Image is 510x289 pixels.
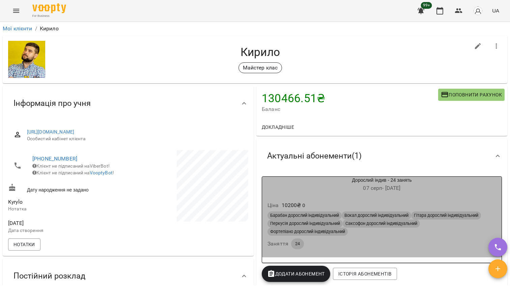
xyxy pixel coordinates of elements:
nav: breadcrumb [3,25,507,33]
button: Поповнити рахунок [438,89,505,101]
li: / [35,25,37,33]
span: Історія абонементів [338,270,392,278]
img: avatar_s.png [473,6,483,16]
span: Саксофон дорослий індивідуальний [343,221,420,227]
a: [PHONE_NUMBER] [32,155,77,162]
h4: Кирило [51,45,470,59]
span: Додати Абонемент [267,270,325,278]
a: Мої клієнти [3,25,32,32]
span: Докладніше [262,123,294,131]
h6: Ціна [267,201,279,210]
span: UA [492,7,499,14]
span: Актуальні абонементи ( 1 ) [267,151,362,161]
button: Дорослий індив - 24 занять07 серп- [DATE]Ціна10200₴0Барабан дорослий індивідуальнийВокал дорослий... [262,177,502,257]
button: UA [489,4,502,17]
p: Дата створення [8,227,127,234]
button: Докладніше [259,121,297,133]
span: Гітара дорослий індивідуальний [411,212,481,219]
img: 65903d4e2bf58960bf660c2c9cef313e.jpg [8,41,45,78]
button: Нотатки [8,238,40,251]
div: Майстер клас [238,62,282,73]
span: For Business [32,14,66,18]
span: Клієнт не підписаний на ViberBot! [32,163,110,169]
span: Барабан дорослий індивідуальний [267,212,342,219]
a: VooptyBot [90,170,113,175]
div: Дату народження не задано [7,182,128,195]
span: Баланс [262,105,438,113]
span: Фортепіано дорослий індивідуальний [267,229,348,235]
span: Постійний розклад [13,271,85,281]
span: Нотатки [13,240,35,249]
h6: Заняття [267,239,288,249]
span: 07 серп - [DATE] [363,185,400,191]
span: Інформація про учня [13,98,91,109]
span: Клієнт не підписаний на ! [32,170,114,175]
a: [URL][DOMAIN_NAME] [27,129,75,135]
span: 24 [291,241,304,247]
span: Поповнити рахунок [441,91,502,99]
span: Kyrylo [8,199,23,205]
button: Menu [8,3,24,19]
div: Інформація про учня [3,86,254,121]
button: Додати Абонемент [262,266,330,282]
span: 99+ [421,2,432,9]
span: Перкусія дорослий індивідуальний [267,221,343,227]
p: Майстер клас [243,64,278,72]
div: Актуальні абонементи(1) [256,139,507,173]
img: Voopty Logo [32,3,66,13]
h4: 130466.51 ₴ [262,91,438,105]
div: Дорослий індив - 24 занять [262,177,502,193]
span: Вокал дорослий індивідуальний [342,212,411,219]
p: 10200 ₴ [282,201,301,209]
div: 0 [266,199,498,211]
p: Нотатка [8,206,127,212]
p: Кирило [40,25,59,33]
span: [DATE] [8,219,127,227]
span: Особистий кабінет клієнта [27,136,243,142]
button: Історія абонементів [333,268,397,280]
